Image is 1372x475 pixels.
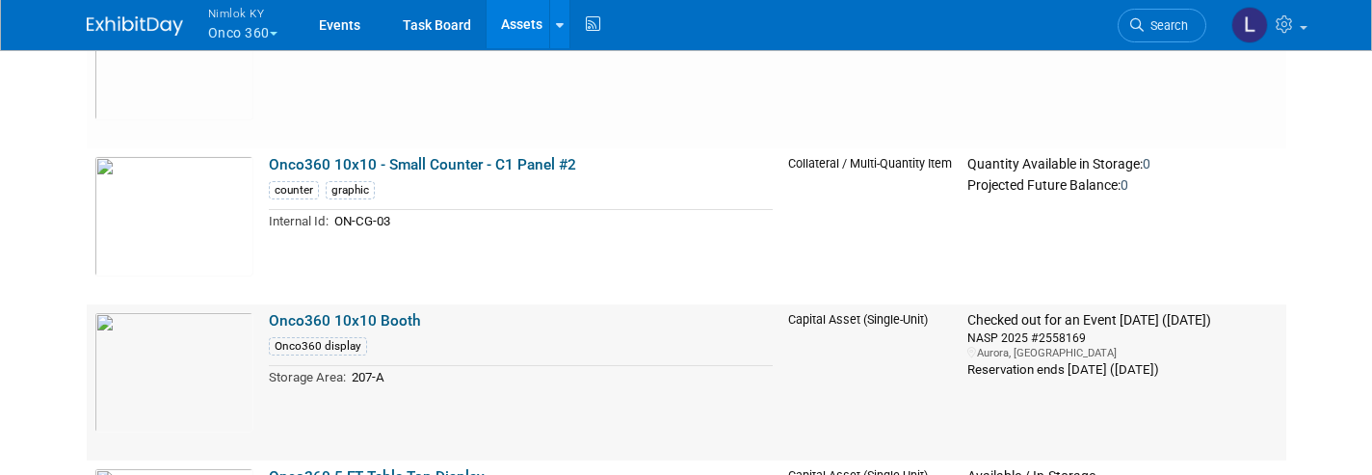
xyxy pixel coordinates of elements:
[967,173,1278,195] div: Projected Future Balance:
[208,3,277,23] span: Nimlok KY
[87,16,183,36] img: ExhibitDay
[269,312,421,330] a: Onco360 10x10 Booth
[967,346,1278,360] div: Aurora, [GEOGRAPHIC_DATA]
[780,148,961,304] td: Collateral / Multi-Quantity Item
[1144,18,1188,33] span: Search
[1231,7,1268,43] img: Luc Schaefer
[326,181,375,199] div: graphic
[967,330,1278,346] div: NASP 2025 #2558169
[269,156,576,173] a: Onco360 10x10 - Small Counter - C1 Panel #2
[1121,177,1128,193] span: 0
[967,312,1278,330] div: Checked out for an Event [DATE] ([DATE])
[1143,156,1150,172] span: 0
[269,181,319,199] div: counter
[346,366,773,388] td: 207-A
[967,360,1278,379] div: Reservation ends [DATE] ([DATE])
[967,156,1278,173] div: Quantity Available in Storage:
[269,370,346,384] span: Storage Area:
[329,210,773,232] td: ON-CG-03
[269,210,329,232] td: Internal Id:
[1118,9,1206,42] a: Search
[269,337,367,356] div: Onco360 display
[780,304,961,461] td: Capital Asset (Single-Unit)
